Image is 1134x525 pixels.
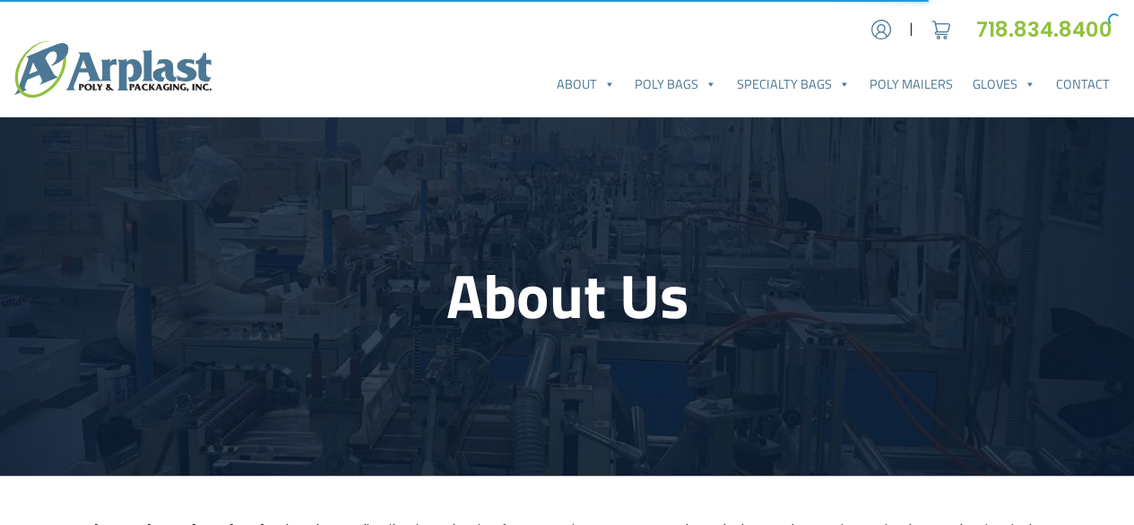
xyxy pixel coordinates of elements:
[727,66,860,102] a: Specialty Bags
[1046,66,1120,102] a: Contact
[625,66,726,102] a: Poly Bags
[963,66,1045,102] a: Gloves
[547,66,625,102] a: About
[909,19,913,40] span: |
[67,259,1068,332] h1: About Us
[860,66,963,102] a: Poly Mailers
[976,15,1120,44] a: 718.834.8400
[14,41,212,98] img: logo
